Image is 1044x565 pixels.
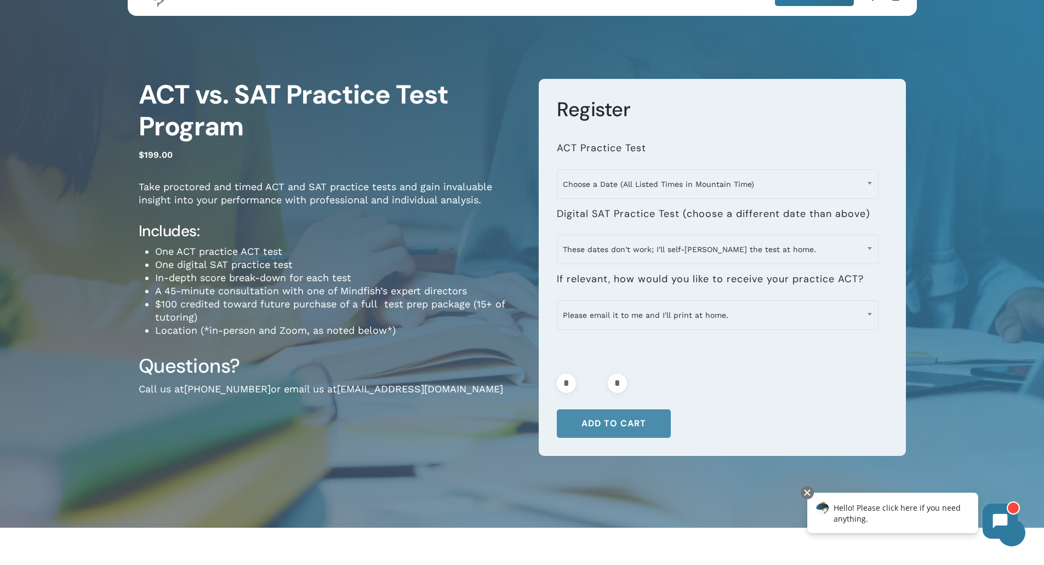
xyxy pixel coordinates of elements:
[337,383,503,395] a: [EMAIL_ADDRESS][DOMAIN_NAME]
[557,238,878,261] span: These dates don't work; I'll self-proctor the test at home.
[155,324,522,337] li: Location (*in-person and Zoom, as noted below*)
[557,304,878,327] span: Please email it to me and I'll print at home.
[139,79,522,142] h1: ACT vs. SAT Practice Test Program
[155,245,522,258] li: One ACT practice ACT test
[557,208,870,220] label: Digital SAT Practice Test (choose a different date than above)
[796,484,1029,550] iframe: Chatbot
[139,150,173,160] bdi: 199.00
[155,258,522,271] li: One digital SAT practice test
[557,235,878,264] span: These dates don't work; I'll self-proctor the test at home.
[184,383,271,395] a: [PHONE_NUMBER]
[579,374,604,393] input: Product quantity
[155,298,522,324] li: $100 credited toward future purchase of a full test prep package (15+ of tutoring)
[557,173,878,196] span: Choose a Date (All Listed Times in Mountain Time)
[557,409,671,438] button: Add to cart
[557,169,878,199] span: Choose a Date (All Listed Times in Mountain Time)
[155,284,522,298] li: A 45-minute consultation with one of Mindfish’s expert directors
[557,142,646,155] label: ACT Practice Test
[139,150,144,160] span: $
[139,383,522,410] p: Call us at or email us at
[155,271,522,284] li: In-depth score break-down for each test
[139,180,522,221] p: Take proctored and timed ACT and SAT practice tests and gain invaluable insight into your perform...
[557,273,864,286] label: If relevant, how would you like to receive your practice ACT?
[139,221,522,241] h4: Includes:
[139,353,522,379] h3: Questions?
[557,97,887,122] h3: Register
[557,300,878,330] span: Please email it to me and I'll print at home.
